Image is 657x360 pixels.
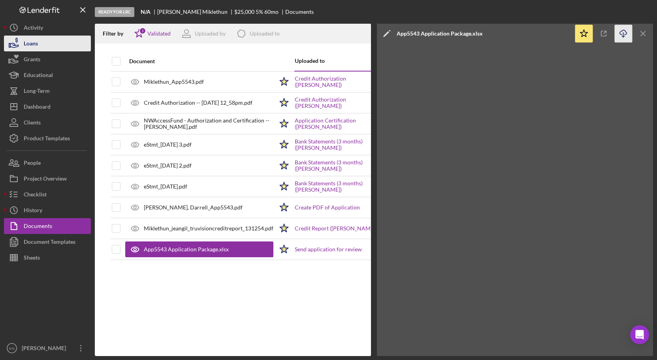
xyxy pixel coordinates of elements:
[295,180,393,193] a: Bank Statements (3 months) ([PERSON_NAME])
[264,9,279,15] div: 60 mo
[295,75,393,88] a: Credit Authorization ([PERSON_NAME])
[157,9,234,15] div: [PERSON_NAME] Miklethun
[295,58,344,64] div: Uploaded to
[141,9,151,15] b: N/A
[144,246,229,253] div: App5543 Application Package.xlsx
[295,138,393,151] a: Bank Statements (3 months) ([PERSON_NAME])
[144,183,187,190] div: eStmt_[DATE].pdf
[144,141,192,148] div: eStmt_[DATE] 3.pdf
[295,204,360,211] a: Create PDF of Application
[139,27,146,34] div: 1
[295,96,393,109] a: Credit Authorization ([PERSON_NAME])
[144,225,273,232] div: Miklethun_jeangil_truvisioncreditreport_131254.pdf
[144,100,252,106] div: Credit Authorization -- [DATE] 12_58pm.pdf
[285,9,314,15] div: Documents
[397,30,483,37] div: App5543 Application Package.xlsx
[377,43,653,356] iframe: Document Preview
[630,325,649,344] div: Open Intercom Messenger
[256,9,263,15] div: 5 %
[144,162,192,169] div: eStmt_[DATE] 2.pdf
[147,30,171,37] div: Validated
[144,79,204,85] div: Miklethun_App5543.pdf
[234,8,254,15] span: $25,000
[129,58,273,64] div: Document
[295,246,362,253] a: Send application for review
[144,117,273,130] div: NWAccessFund - Authorization and Certification -- [PERSON_NAME].pdf
[20,340,71,358] div: [PERSON_NAME]
[4,340,91,356] button: KG[PERSON_NAME]
[295,159,393,172] a: Bank Statements (3 months) ([PERSON_NAME])
[9,346,15,351] text: KG
[295,225,377,232] a: Credit Report ([PERSON_NAME])
[195,30,226,37] div: Uploaded by
[103,30,129,37] div: Filter by
[295,117,393,130] a: Application Certification ([PERSON_NAME])
[95,7,134,17] div: Ready for LRC
[144,204,243,211] div: [PERSON_NAME], Darrell_App5543.pdf
[250,30,280,37] div: Uploaded to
